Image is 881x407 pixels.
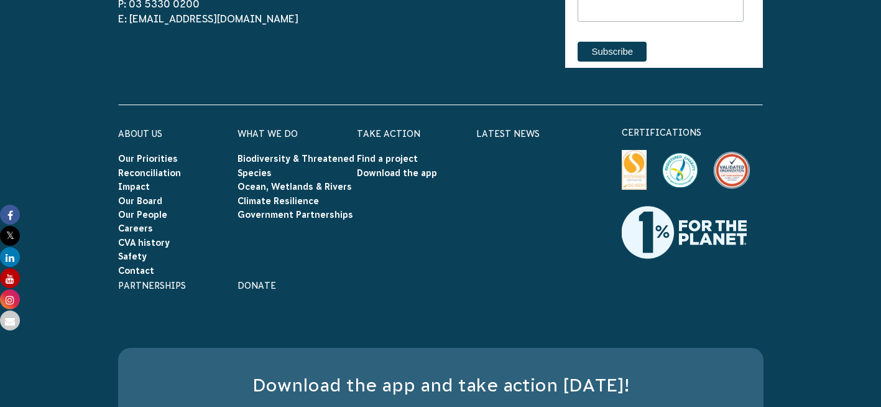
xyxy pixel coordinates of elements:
a: Safety [118,251,147,261]
a: Our Priorities [118,154,178,164]
a: Biodiversity & Threatened Species [238,154,354,177]
a: Take Action [357,129,420,139]
a: Donate [238,281,276,291]
a: Government Partnerships [238,210,353,220]
a: Contact [118,266,154,276]
a: Our Board [118,196,162,206]
a: Our People [118,210,167,220]
p: certifications [622,125,763,140]
a: Reconciliation [118,168,181,178]
input: Subscribe [578,42,647,62]
a: Partnerships [118,281,186,291]
a: E: [EMAIL_ADDRESS][DOMAIN_NAME] [118,13,298,24]
a: Find a project [357,154,418,164]
a: Careers [118,223,153,233]
a: Impact [118,182,150,192]
a: Ocean, Wetlands & Rivers [238,182,352,192]
a: What We Do [238,129,298,139]
h3: Download the app and take action [DATE]! [143,373,739,398]
a: Latest News [476,129,540,139]
a: About Us [118,129,162,139]
a: Download the app [357,168,437,178]
a: Climate Resilience [238,196,319,206]
a: CVA history [118,238,170,248]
